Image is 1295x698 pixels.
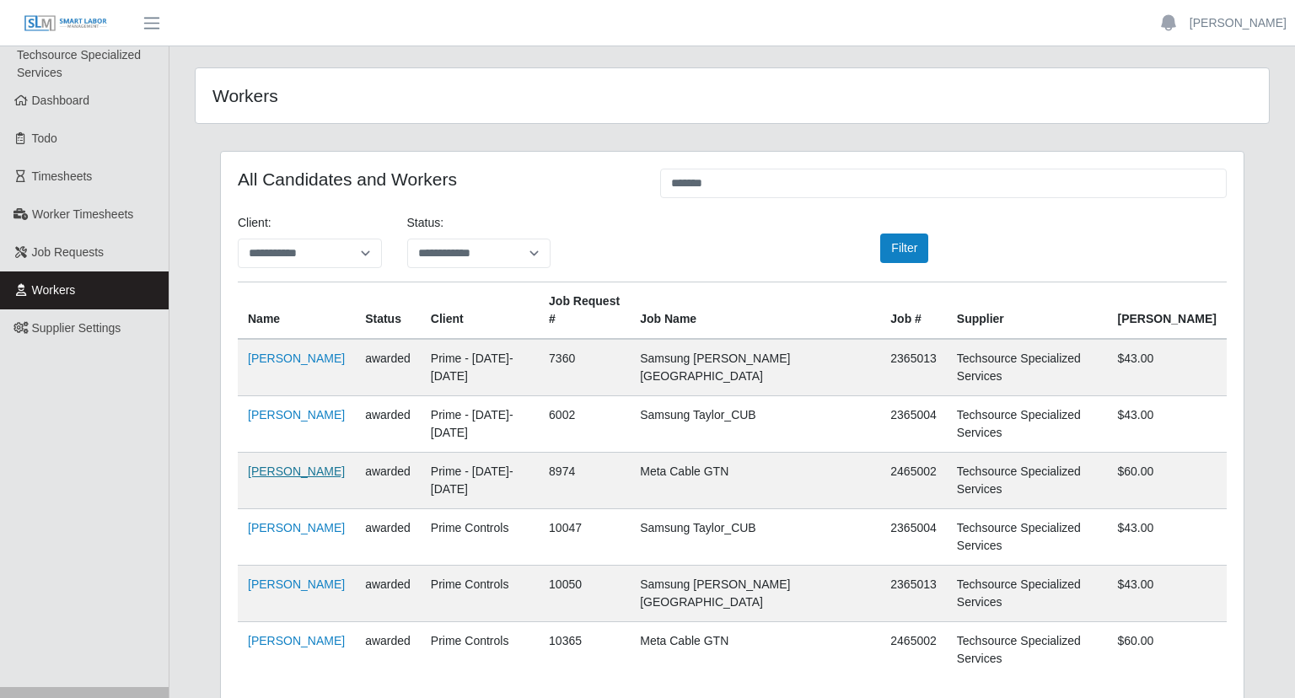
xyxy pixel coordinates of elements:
td: Prime - [DATE]-[DATE] [421,396,539,453]
th: Job Request # [539,282,630,340]
td: Prime Controls [421,622,539,679]
td: 6002 [539,396,630,453]
td: $43.00 [1108,339,1228,396]
a: [PERSON_NAME] [248,634,345,647]
td: 2465002 [880,453,947,509]
td: $43.00 [1108,566,1228,622]
h4: All Candidates and Workers [238,169,635,190]
td: 2365013 [880,566,947,622]
td: 7360 [539,339,630,396]
th: Name [238,282,355,340]
a: [PERSON_NAME] [248,464,345,478]
td: Samsung [PERSON_NAME][GEOGRAPHIC_DATA] [630,339,880,396]
td: Prime Controls [421,566,539,622]
td: 8974 [539,453,630,509]
td: awarded [355,453,421,509]
td: $60.00 [1108,453,1228,509]
td: Meta Cable GTN [630,453,880,509]
td: awarded [355,339,421,396]
a: [PERSON_NAME] [248,408,345,421]
td: awarded [355,566,421,622]
td: Techsource Specialized Services [947,453,1108,509]
td: Samsung [PERSON_NAME][GEOGRAPHIC_DATA] [630,566,880,622]
td: Meta Cable GTN [630,622,880,679]
td: Samsung Taylor_CUB [630,396,880,453]
a: [PERSON_NAME] [248,352,345,365]
a: [PERSON_NAME] [248,521,345,534]
span: Workers [32,283,76,297]
th: Supplier [947,282,1108,340]
td: Samsung Taylor_CUB [630,509,880,566]
h4: Workers [212,85,631,106]
label: Client: [238,214,271,232]
td: awarded [355,396,421,453]
span: Supplier Settings [32,321,121,335]
td: Techsource Specialized Services [947,339,1108,396]
button: Filter [880,234,928,263]
td: 2465002 [880,622,947,679]
a: [PERSON_NAME] [248,577,345,591]
th: Job # [880,282,947,340]
td: Prime - [DATE]-[DATE] [421,339,539,396]
td: 2365013 [880,339,947,396]
td: $60.00 [1108,622,1228,679]
td: $43.00 [1108,396,1228,453]
th: [PERSON_NAME] [1108,282,1228,340]
td: awarded [355,509,421,566]
td: awarded [355,622,421,679]
td: 10047 [539,509,630,566]
span: Todo [32,132,57,145]
td: Techsource Specialized Services [947,566,1108,622]
span: Techsource Specialized Services [17,48,141,79]
td: Techsource Specialized Services [947,396,1108,453]
td: 2365004 [880,509,947,566]
td: 10365 [539,622,630,679]
td: 2365004 [880,396,947,453]
a: [PERSON_NAME] [1190,14,1287,32]
th: Status [355,282,421,340]
span: Dashboard [32,94,90,107]
td: Prime Controls [421,509,539,566]
td: Techsource Specialized Services [947,509,1108,566]
span: Worker Timesheets [32,207,133,221]
th: Client [421,282,539,340]
span: Job Requests [32,245,105,259]
td: Techsource Specialized Services [947,622,1108,679]
th: Job Name [630,282,880,340]
td: $43.00 [1108,509,1228,566]
label: Status: [407,214,444,232]
td: Prime - [DATE]-[DATE] [421,453,539,509]
img: SLM Logo [24,14,108,33]
span: Timesheets [32,169,93,183]
td: 10050 [539,566,630,622]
